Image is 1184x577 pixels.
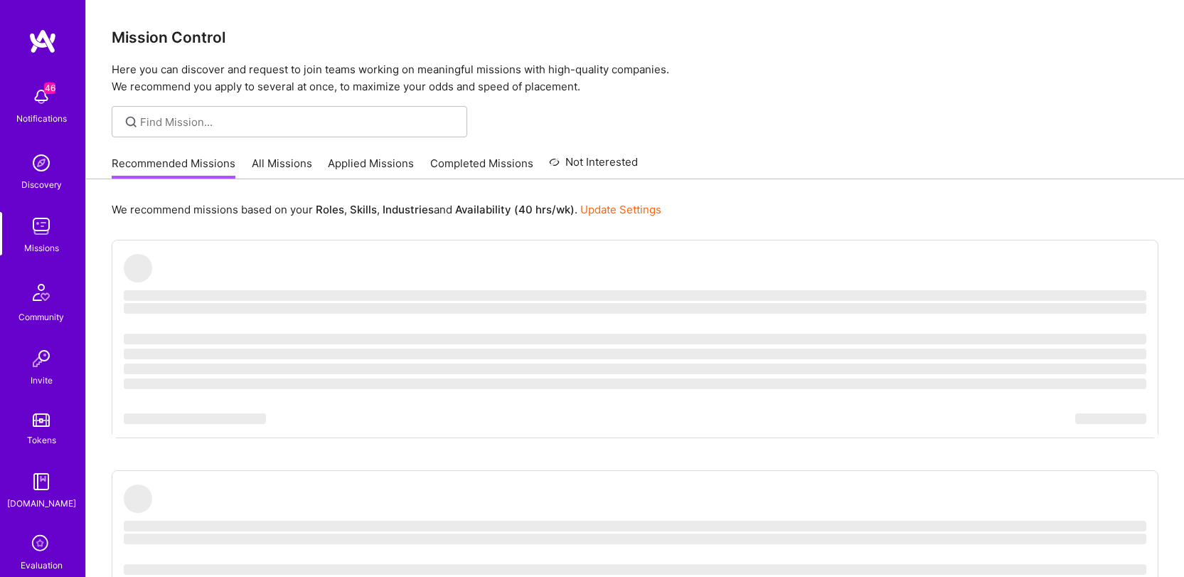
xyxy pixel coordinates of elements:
[112,202,661,217] p: We recommend missions based on your , , and .
[112,28,1158,46] h3: Mission Control
[140,115,457,129] input: Find Mission...
[28,531,55,558] i: icon SelectionTeam
[28,28,57,54] img: logo
[24,275,58,309] img: Community
[252,156,312,179] a: All Missions
[27,83,55,111] img: bell
[549,154,638,179] a: Not Interested
[112,61,1158,95] p: Here you can discover and request to join teams working on meaningful missions with high-quality ...
[27,344,55,373] img: Invite
[430,156,533,179] a: Completed Missions
[7,496,76,511] div: [DOMAIN_NAME]
[27,433,56,448] div: Tokens
[44,83,55,94] span: 46
[27,149,55,177] img: discovery
[455,203,575,216] b: Availability (40 hrs/wk)
[580,203,661,216] a: Update Settings
[24,240,59,255] div: Missions
[112,156,235,179] a: Recommended Missions
[350,203,377,216] b: Skills
[31,373,53,388] div: Invite
[316,203,344,216] b: Roles
[123,114,139,130] i: icon SearchGrey
[21,177,62,192] div: Discovery
[383,203,434,216] b: Industries
[33,413,50,427] img: tokens
[27,467,55,496] img: guide book
[27,212,55,240] img: teamwork
[18,309,64,324] div: Community
[16,111,67,126] div: Notifications
[328,156,414,179] a: Applied Missions
[21,558,63,573] div: Evaluation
